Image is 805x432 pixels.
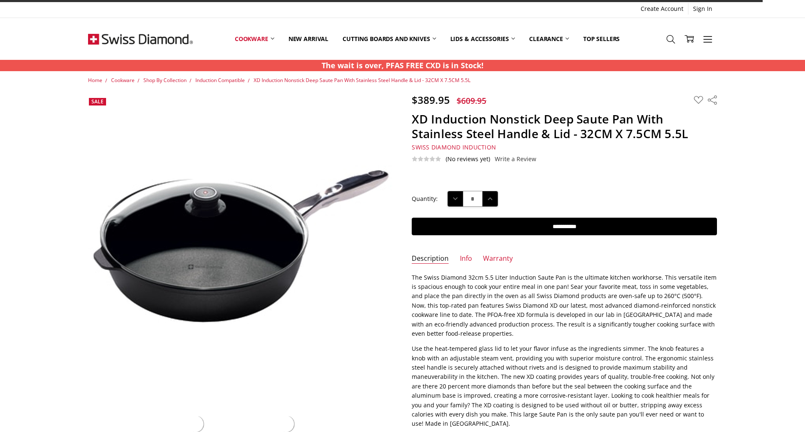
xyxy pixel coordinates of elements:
a: Write a Review [495,156,536,162]
p: The wait is over, PFAS FREE CXD is in Stock! [322,60,483,71]
a: Sign In [688,3,717,15]
a: XD Induction Nonstick Deep Saute Pan With Stainless Steel Handle & Lid - 32CM X 7.5CM 5.5L [254,77,470,84]
a: Info [460,254,472,264]
a: Top Sellers [576,20,627,57]
span: Sale [91,98,104,105]
a: Home [88,77,102,84]
a: Warranty [483,254,513,264]
span: Swiss Diamond Induction [412,143,496,151]
a: Cookware [228,20,281,57]
a: Create Account [636,3,688,15]
p: Use the heat-tempered glass lid to let your flavor infuse as the ingredients simmer. The knob fea... [412,344,717,429]
h1: XD Induction Nonstick Deep Saute Pan With Stainless Steel Handle & Lid - 32CM X 7.5CM 5.5L [412,112,717,141]
a: Cookware [111,77,135,84]
a: Lids & Accessories [443,20,522,57]
a: Cutting boards and knives [335,20,443,57]
a: New arrival [281,20,335,57]
span: (No reviews yet) [446,156,490,162]
img: Free Shipping On Every Order [88,18,193,60]
span: $609.95 [457,95,486,106]
label: Quantity: [412,194,438,203]
a: Clearance [522,20,576,57]
span: $389.95 [412,93,450,107]
a: Induction Compatible [195,77,245,84]
p: The Swiss Diamond 32cm 5.5 Liter Induction Saute Pan is the ultimate kitchen workhorse. This vers... [412,273,717,339]
a: Description [412,254,449,264]
img: XD Induction Nonstick Deep Saute Pan With Stainless Steel Handle & Lid - 32CM X 7.5CM 5.5L [88,165,393,327]
a: Shop By Collection [143,77,187,84]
